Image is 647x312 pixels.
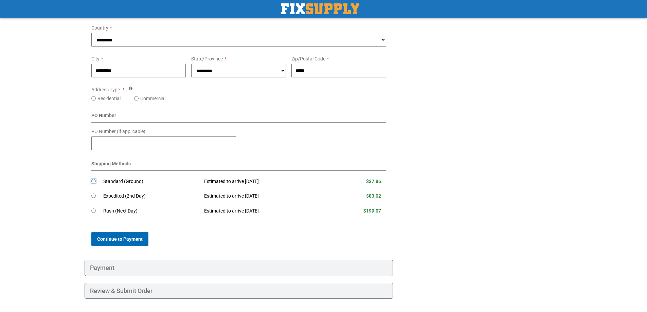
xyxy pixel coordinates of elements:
[281,3,359,14] img: Fix Industrial Supply
[97,236,143,242] span: Continue to Payment
[91,232,148,246] button: Continue to Payment
[91,87,120,92] span: Address Type
[91,25,108,31] span: Country
[191,56,223,61] span: State/Province
[199,174,330,189] td: Estimated to arrive [DATE]
[103,189,199,204] td: Expedited (2nd Day)
[91,112,387,123] div: PO Number
[85,283,393,299] div: Review & Submit Order
[103,204,199,219] td: Rush (Next Day)
[91,56,100,61] span: City
[366,179,381,184] span: $37.86
[291,56,325,61] span: Zip/Postal Code
[97,95,121,102] label: Residential
[91,160,387,171] div: Shipping Methods
[363,208,381,214] span: $199.07
[91,129,145,134] span: PO Number (if applicable)
[281,3,359,14] a: store logo
[199,189,330,204] td: Estimated to arrive [DATE]
[103,174,199,189] td: Standard (Ground)
[140,95,165,102] label: Commercial
[366,193,381,199] span: $83.02
[199,204,330,219] td: Estimated to arrive [DATE]
[85,260,393,276] div: Payment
